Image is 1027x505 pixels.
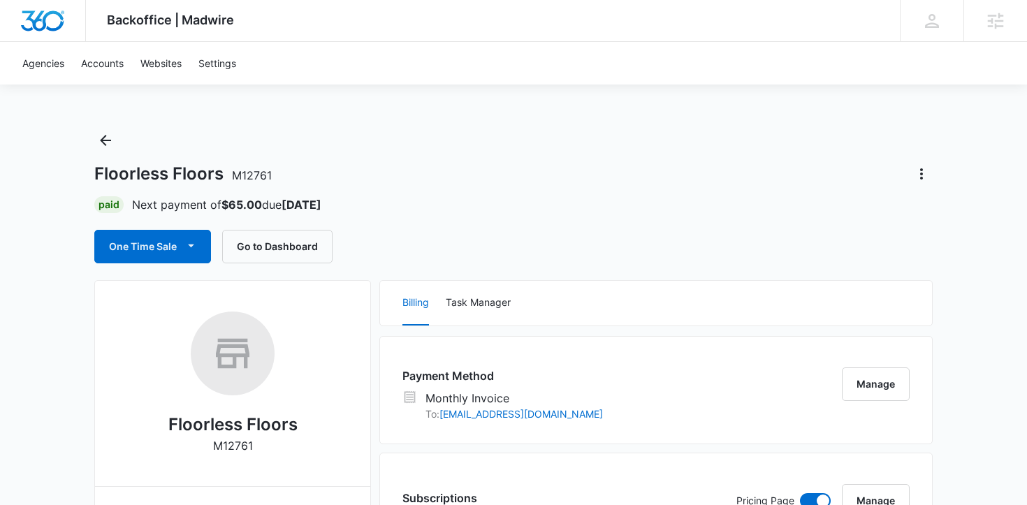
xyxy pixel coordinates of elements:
a: Accounts [73,42,132,85]
span: M12761 [232,168,272,182]
p: To: [425,407,603,421]
button: Billing [402,281,429,325]
div: Paid [94,196,124,213]
a: Settings [190,42,245,85]
span: Backoffice | Madwire [107,13,234,27]
button: Actions [910,163,933,185]
p: Next payment of due [132,196,321,213]
a: [EMAIL_ADDRESS][DOMAIN_NAME] [439,408,603,420]
h1: Floorless Floors [94,163,272,184]
strong: $65.00 [221,198,262,212]
button: Manage [842,367,910,401]
button: Back [94,129,117,152]
a: Agencies [14,42,73,85]
button: One Time Sale [94,230,211,263]
p: Monthly Invoice [425,390,603,407]
a: Websites [132,42,190,85]
button: Go to Dashboard [222,230,333,263]
button: Task Manager [446,281,511,325]
h3: Payment Method [402,367,603,384]
p: M12761 [213,437,253,454]
h2: Floorless Floors [168,412,298,437]
strong: [DATE] [282,198,321,212]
